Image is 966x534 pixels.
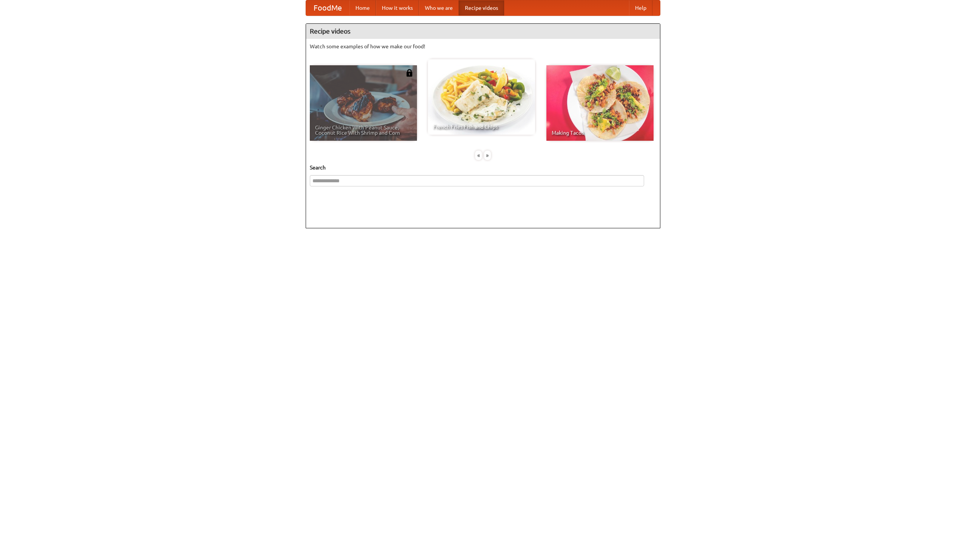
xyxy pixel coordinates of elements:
a: French Fries Fish and Chips [428,59,535,135]
h5: Search [310,164,656,171]
p: Watch some examples of how we make our food! [310,43,656,50]
img: 483408.png [406,69,413,77]
h4: Recipe videos [306,24,660,39]
a: Who we are [419,0,459,15]
a: Making Tacos [546,65,654,141]
div: « [475,151,482,160]
span: French Fries Fish and Chips [433,124,530,129]
a: Home [349,0,376,15]
a: Help [629,0,652,15]
a: FoodMe [306,0,349,15]
span: Making Tacos [552,130,648,135]
a: Recipe videos [459,0,504,15]
div: » [484,151,491,160]
a: How it works [376,0,419,15]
